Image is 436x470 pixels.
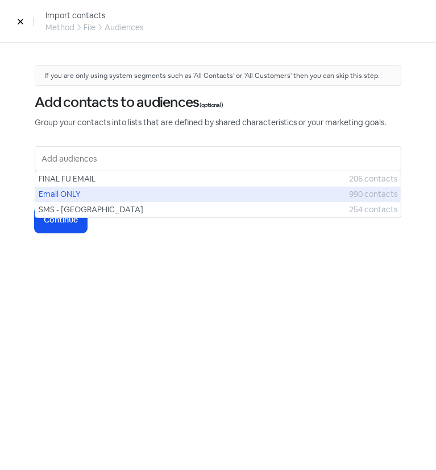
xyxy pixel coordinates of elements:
div: Import contacts [45,10,143,22]
span: Email ONLY [39,188,349,200]
div: Audiences [105,22,143,34]
span: 254 contacts [349,204,397,216]
span: Continue [44,214,78,226]
span: SMS - [GEOGRAPHIC_DATA] [39,204,349,216]
input: Add audiences [41,151,397,167]
div: Method [45,22,74,34]
small: (optional) [200,100,223,110]
button: Continue [35,207,87,233]
p: Group your contacts into lists that are defined by shared characteristics or your marketing goals. [35,117,401,129]
h3: Add contacts to audiences [35,94,401,110]
div: If you are only using system segments such as 'All Contacts' or 'All Customers' then you can skip... [35,65,401,86]
div: File [84,22,95,34]
span: FINAL FU EMAIL [39,173,349,185]
span: 206 contacts [349,173,397,185]
span: 990 contacts [349,188,397,200]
